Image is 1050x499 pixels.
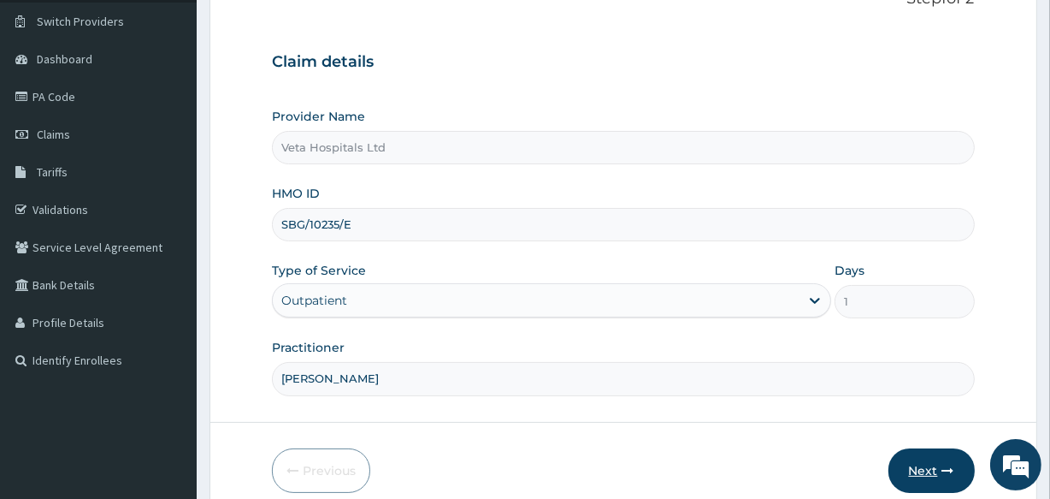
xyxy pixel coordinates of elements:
[888,449,975,493] button: Next
[89,96,287,118] div: Chat with us now
[272,362,974,395] input: Enter Name
[272,53,974,72] h3: Claim details
[281,292,347,309] div: Outpatient
[9,324,326,384] textarea: Type your message and hit 'Enter'
[272,262,366,279] label: Type of Service
[37,14,124,29] span: Switch Providers
[835,262,864,279] label: Days
[37,51,92,67] span: Dashboard
[272,185,320,202] label: HMO ID
[272,449,370,493] button: Previous
[99,144,236,317] span: We're online!
[280,9,321,50] div: Minimize live chat window
[272,108,365,125] label: Provider Name
[32,86,69,128] img: d_794563401_company_1708531726252_794563401
[37,164,68,180] span: Tariffs
[272,339,345,356] label: Practitioner
[37,127,70,142] span: Claims
[272,208,974,241] input: Enter HMO ID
